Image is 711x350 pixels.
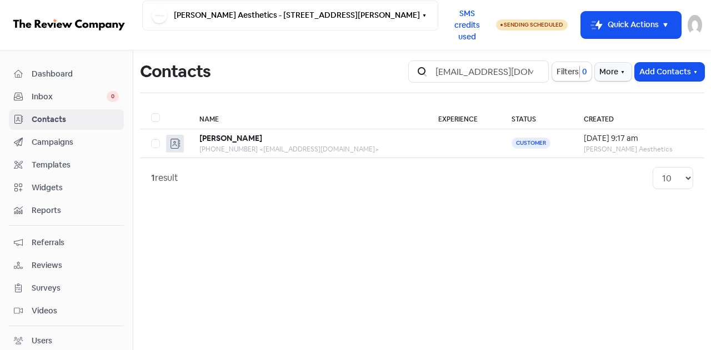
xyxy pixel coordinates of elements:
[32,260,119,271] span: Reviews
[32,136,119,148] span: Campaigns
[512,138,550,149] span: Customer
[496,18,568,32] a: Sending Scheduled
[438,18,496,30] a: SMS credits used
[552,62,592,81] button: Filters0
[9,177,124,198] a: Widgets
[32,114,119,125] span: Contacts
[688,15,702,35] img: User
[573,106,704,129] th: Created
[500,106,573,129] th: Status
[9,200,124,221] a: Reports
[32,205,119,216] span: Reports
[635,63,704,81] button: Add Contacts
[32,159,119,171] span: Templates
[9,109,124,130] a: Contacts
[429,60,549,83] input: Search
[32,282,119,294] span: Surveys
[9,132,124,153] a: Campaigns
[32,237,119,248] span: Referrals
[188,106,427,129] th: Name
[427,106,500,129] th: Experience
[32,182,119,194] span: Widgets
[151,171,178,185] div: result
[9,155,124,175] a: Templates
[9,278,124,298] a: Surveys
[107,91,119,102] span: 0
[142,1,438,31] button: [PERSON_NAME] Aesthetics - [STREET_ADDRESS][PERSON_NAME]
[9,301,124,321] a: Videos
[32,68,119,80] span: Dashboard
[140,54,211,89] h1: Contacts
[32,335,52,347] div: Users
[151,172,155,184] strong: 1
[199,144,416,154] div: [PHONE_NUMBER] <[EMAIL_ADDRESS][DOMAIN_NAME]>
[584,144,693,154] div: [PERSON_NAME] Aesthetics
[32,91,107,103] span: Inbox
[9,87,124,107] a: Inbox 0
[9,255,124,276] a: Reviews
[199,133,262,143] b: [PERSON_NAME]
[9,64,124,84] a: Dashboard
[580,66,587,78] span: 0
[504,21,563,28] span: Sending Scheduled
[557,66,579,78] span: Filters
[581,12,681,38] button: Quick Actions
[595,63,632,81] button: More
[448,8,487,43] span: SMS credits used
[584,133,693,144] div: [DATE] 9:17 am
[32,305,119,317] span: Videos
[9,232,124,253] a: Referrals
